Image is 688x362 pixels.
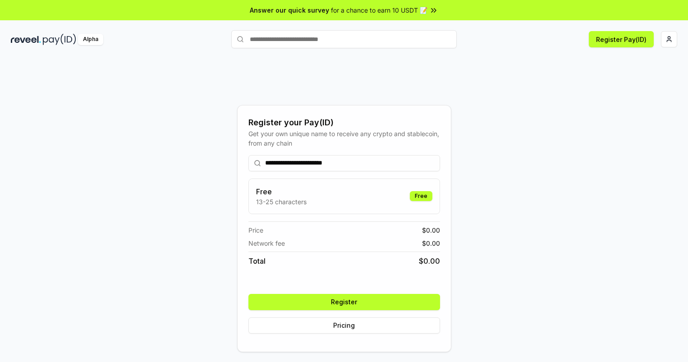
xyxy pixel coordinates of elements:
[248,129,440,148] div: Get your own unique name to receive any crypto and stablecoin, from any chain
[43,34,76,45] img: pay_id
[248,317,440,334] button: Pricing
[248,238,285,248] span: Network fee
[78,34,103,45] div: Alpha
[410,191,432,201] div: Free
[589,31,654,47] button: Register Pay(ID)
[248,294,440,310] button: Register
[331,5,427,15] span: for a chance to earn 10 USDT 📝
[256,197,307,206] p: 13-25 characters
[248,256,266,266] span: Total
[248,116,440,129] div: Register your Pay(ID)
[256,186,307,197] h3: Free
[422,225,440,235] span: $ 0.00
[419,256,440,266] span: $ 0.00
[11,34,41,45] img: reveel_dark
[250,5,329,15] span: Answer our quick survey
[422,238,440,248] span: $ 0.00
[248,225,263,235] span: Price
